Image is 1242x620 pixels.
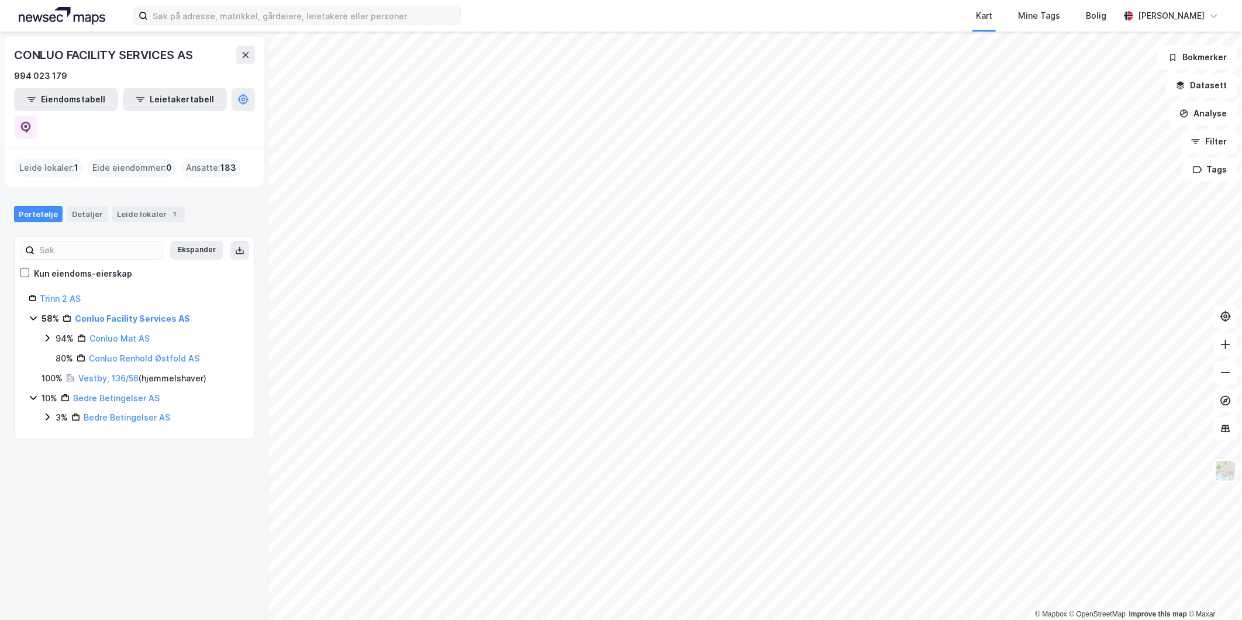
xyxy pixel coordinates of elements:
div: Kun eiendoms-eierskap [34,267,132,281]
img: logo.a4113a55bc3d86da70a041830d287a7e.svg [19,7,105,25]
a: Conluo Mat AS [89,333,150,343]
a: Improve this map [1129,610,1187,618]
div: Detaljer [67,206,108,222]
div: 994 023 179 [14,69,67,83]
a: Bedre Betingelser AS [73,393,160,403]
a: Trinn 2 AS [40,294,81,304]
div: Portefølje [14,206,63,222]
span: 0 [166,161,172,175]
div: Leide lokaler [112,206,185,222]
button: Datasett [1166,74,1237,97]
div: Kart [976,9,992,23]
div: Eide eiendommer : [88,159,177,177]
div: 3% [56,411,68,425]
div: Ansatte : [181,159,241,177]
div: [PERSON_NAME] [1138,9,1205,23]
a: OpenStreetMap [1069,610,1126,618]
div: ( hjemmelshaver ) [78,371,206,385]
span: 183 [220,161,236,175]
a: Conluo Facility Services AS [75,314,190,323]
div: 10% [42,391,57,405]
div: 94% [56,332,74,346]
span: 1 [74,161,78,175]
div: Leide lokaler : [15,159,83,177]
button: Leietakertabell [123,88,227,111]
div: Mine Tags [1018,9,1060,23]
button: Filter [1181,130,1237,153]
iframe: Chat Widget [1184,564,1242,620]
button: Tags [1183,158,1237,181]
div: 80% [56,352,73,366]
div: 1 [169,208,181,220]
input: Søk på adresse, matrikkel, gårdeiere, leietakere eller personer [148,7,460,25]
input: Søk [34,242,163,259]
div: 100% [42,371,63,385]
button: Analyse [1169,102,1237,125]
a: Bedre Betingelser AS [84,412,170,422]
div: CONLUO FACILITY SERVICES AS [14,46,195,64]
a: Mapbox [1035,610,1067,618]
button: Bokmerker [1158,46,1237,69]
button: Ekspander [170,241,223,260]
div: Bolig [1086,9,1106,23]
div: 58% [42,312,59,326]
a: Conluo Renhold Østfold AS [89,353,199,363]
button: Eiendomstabell [14,88,118,111]
a: Vestby, 136/56 [78,373,139,383]
div: Kontrollprogram for chat [1184,564,1242,620]
img: Z [1215,460,1237,482]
